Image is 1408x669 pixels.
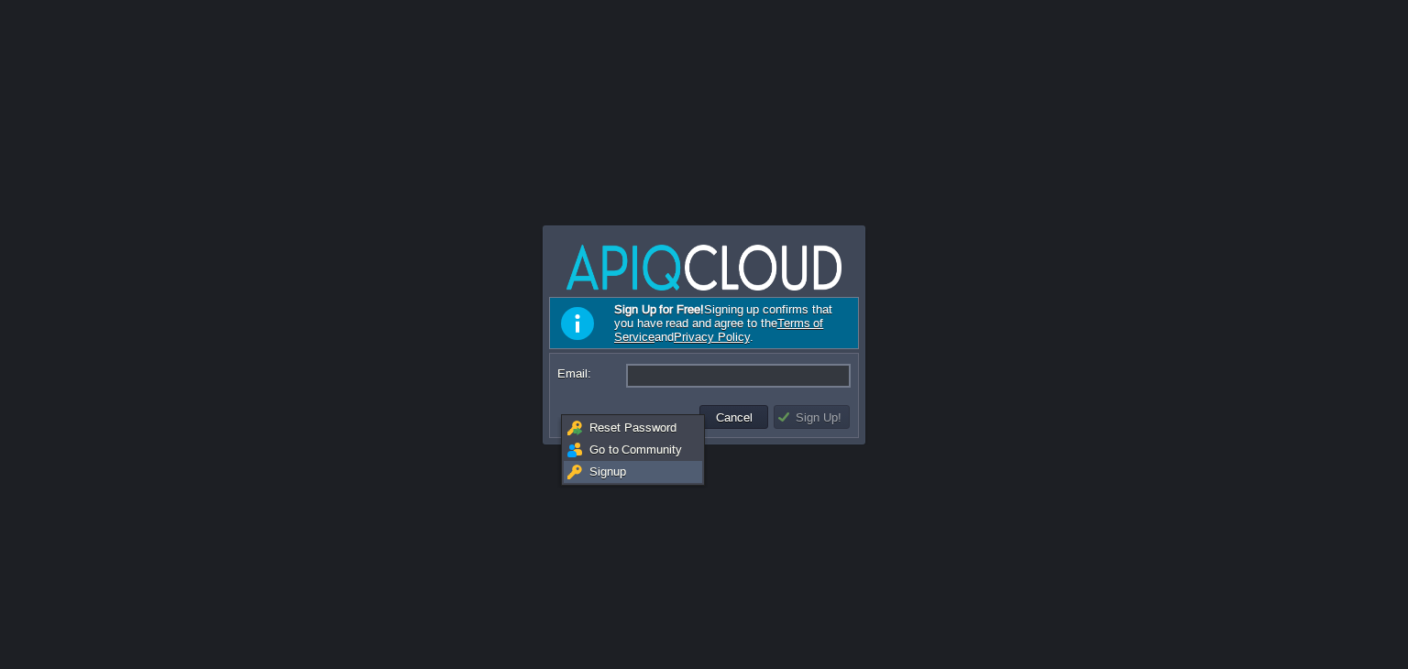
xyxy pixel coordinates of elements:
a: Go to Community [565,440,701,460]
a: Privacy Policy [674,330,750,344]
button: Cancel [710,409,758,425]
span: Signup [589,465,626,478]
img: APIQCloud [566,245,841,291]
span: Reset Password [589,421,676,434]
a: Terms of Service [614,316,823,344]
a: Reset Password [565,418,701,438]
a: Signup [565,462,701,482]
label: Email: [557,364,624,383]
button: Sign Up! [776,409,847,425]
b: Sign Up for Free! [614,302,704,316]
div: Signing up confirms that you have read and agree to the and . [549,297,859,349]
span: Go to Community [589,443,682,456]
